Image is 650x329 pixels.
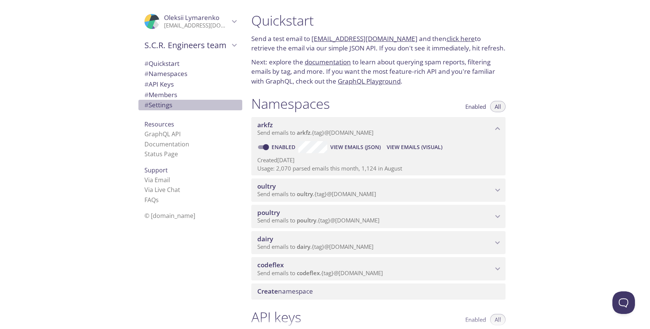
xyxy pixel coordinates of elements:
[144,80,174,88] span: API Keys
[251,205,506,228] div: poultry namespace
[138,58,242,69] div: Quickstart
[257,260,284,269] span: codeflex
[251,257,506,280] div: codeflex namespace
[251,117,506,140] div: arkfz namespace
[144,166,168,174] span: Support
[257,208,280,217] span: poultry
[251,231,506,254] div: dairy namespace
[251,283,506,299] div: Create namespace
[297,243,310,250] span: dairy
[138,69,242,79] div: Namespaces
[138,9,242,34] div: Oleksii Lymarenko
[612,291,635,314] iframe: Help Scout Beacon - Open
[257,164,500,172] p: Usage: 2,070 parsed emails this month, 1,124 in August
[144,150,178,158] a: Status Page
[270,143,298,151] a: Enabled
[144,101,172,109] span: Settings
[461,314,491,325] button: Enabled
[164,22,229,29] p: [EMAIL_ADDRESS][DOMAIN_NAME]
[144,69,149,78] span: #
[144,196,159,204] a: FAQ
[144,40,229,50] span: S.C.R. Engineers team
[311,34,418,43] a: [EMAIL_ADDRESS][DOMAIN_NAME]
[257,235,273,243] span: dairy
[138,79,242,90] div: API Keys
[384,141,445,153] button: View Emails (Visual)
[257,216,380,224] span: Send emails to . {tag} @[DOMAIN_NAME]
[144,59,179,68] span: Quickstart
[251,57,506,86] p: Next: explore the to learn about querying spam reports, filtering emails by tag, and more. If you...
[164,13,219,22] span: Oleksii Lymarenko
[387,143,442,152] span: View Emails (Visual)
[257,156,500,164] p: Created [DATE]
[144,90,149,99] span: #
[297,216,316,224] span: poultry
[338,77,401,85] a: GraphQL Playground
[257,287,313,295] span: namespace
[144,212,195,220] span: © [DOMAIN_NAME]
[144,59,149,68] span: #
[138,35,242,55] div: S.C.R. Engineers team
[257,269,383,277] span: Send emails to . {tag} @[DOMAIN_NAME]
[257,129,374,136] span: Send emails to . {tag} @[DOMAIN_NAME]
[144,130,181,138] a: GraphQL API
[251,178,506,202] div: oultry namespace
[490,314,506,325] button: All
[257,120,273,129] span: arkfz
[257,243,374,250] span: Send emails to . {tag} @[DOMAIN_NAME]
[251,12,506,29] h1: Quickstart
[144,90,177,99] span: Members
[251,309,301,326] h1: API keys
[257,287,278,295] span: Create
[144,101,149,109] span: #
[156,196,159,204] span: s
[297,269,320,277] span: codeflex
[144,80,149,88] span: #
[327,141,384,153] button: View Emails (JSON)
[251,34,506,53] p: Send a test email to and then to retrieve the email via our simple JSON API. If you don't see it ...
[297,129,310,136] span: arkfz
[144,69,187,78] span: Namespaces
[251,95,330,112] h1: Namespaces
[257,182,276,190] span: oultry
[144,140,189,148] a: Documentation
[144,176,170,184] a: Via Email
[138,90,242,100] div: Members
[490,101,506,112] button: All
[138,100,242,110] div: Team Settings
[461,101,491,112] button: Enabled
[305,58,351,66] a: documentation
[446,34,475,43] a: click here
[257,190,376,198] span: Send emails to . {tag} @[DOMAIN_NAME]
[330,143,381,152] span: View Emails (JSON)
[144,120,174,128] span: Resources
[144,186,180,194] a: Via Live Chat
[297,190,313,198] span: oultry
